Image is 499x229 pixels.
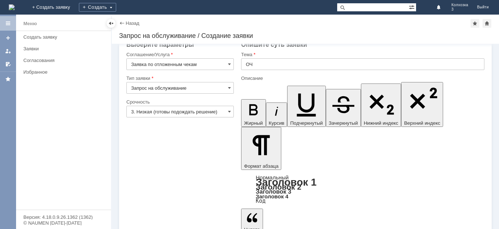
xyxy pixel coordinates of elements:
div: Создать заявку [23,34,107,40]
a: Заголовок 4 [256,193,288,199]
span: Выберите параметры [126,41,194,48]
a: Заявки [20,43,110,54]
div: Запрос на обслуживание / Создание заявки [119,32,492,39]
div: Формат абзаца [241,175,484,203]
span: Нижний индекс [364,120,399,126]
div: Заявки [23,46,107,51]
div: Соглашение/Услуга [126,52,232,57]
button: Подчеркнутый [287,86,325,127]
div: Согласования [23,58,107,63]
span: Курсив [269,120,285,126]
span: Колхозка [452,3,468,7]
button: Верхний индекс [401,82,443,127]
a: Мои согласования [2,58,14,70]
button: Зачеркнутый [326,89,361,127]
span: Жирный [244,120,263,126]
div: Добавить в избранное [471,19,479,28]
span: Опишите суть заявки [241,41,307,48]
div: Сделать домашней страницей [483,19,491,28]
div: © NAUMEN [DATE]-[DATE] [23,221,104,225]
a: Заголовок 3 [256,188,291,195]
div: Срочность [126,100,232,104]
div: Избранное [23,69,99,75]
button: Жирный [241,99,266,127]
img: logo [9,4,15,10]
span: Подчеркнутый [290,120,323,126]
button: Курсив [266,102,287,127]
a: Создать заявку [2,32,14,44]
a: Создать заявку [20,31,110,43]
span: Расширенный поиск [409,3,416,10]
div: Тип заявки [126,76,232,81]
span: Верхний индекс [404,120,440,126]
div: Скрыть меню [107,19,115,28]
a: Мои заявки [2,45,14,57]
div: Версия: 4.18.0.9.26.1362 (1362) [23,215,104,220]
div: удалить ОЧ [3,3,107,9]
div: Создать [79,3,116,12]
div: Тема [241,52,483,57]
button: Нижний индекс [361,84,401,127]
a: Заголовок 2 [256,183,301,191]
a: Нормальный [256,174,289,181]
a: Перейти на домашнюю страницу [9,4,15,10]
a: Согласования [20,55,110,66]
span: 3 [452,7,468,12]
a: Заголовок 1 [256,176,317,188]
a: Назад [126,20,139,26]
div: Меню [23,19,37,28]
a: Код [256,198,266,204]
button: Формат абзаца [241,127,281,170]
span: Зачеркнутый [329,120,358,126]
div: Описание [241,76,483,81]
span: Формат абзаца [244,163,278,169]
